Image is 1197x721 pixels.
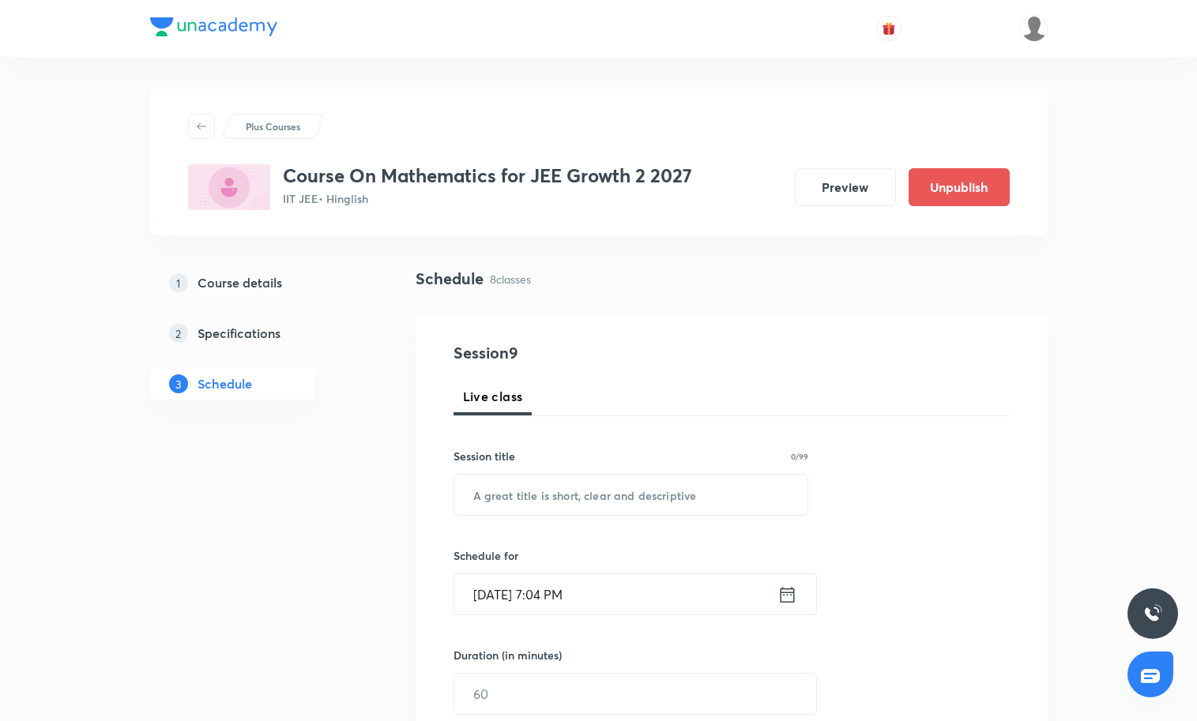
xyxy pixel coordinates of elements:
[150,17,277,40] a: Company Logo
[454,341,742,365] h4: Session 9
[198,374,252,393] h5: Schedule
[454,475,808,515] input: A great title is short, clear and descriptive
[1021,15,1048,42] img: Devendra Kumar
[454,448,515,464] h6: Session title
[169,324,188,343] p: 2
[795,168,896,206] button: Preview
[416,267,484,291] h4: Schedule
[169,273,188,292] p: 1
[490,271,531,287] p: 8 classes
[246,119,300,133] p: Plus Courses
[198,324,280,343] h5: Specifications
[454,547,809,564] h6: Schedule for
[876,16,902,41] button: avatar
[150,17,277,36] img: Company Logo
[150,267,365,299] a: 1Course details
[169,374,188,393] p: 3
[791,453,808,460] p: 0/99
[882,21,896,36] img: avatar
[150,317,365,349] a: 2Specifications
[454,674,816,714] input: 60
[1143,604,1162,623] img: ttu
[454,647,562,663] h6: Duration (in minutes)
[198,273,282,292] h5: Course details
[283,190,692,207] p: IIT JEE • Hinglish
[909,168,1010,206] button: Unpublish
[463,387,523,406] span: Live class
[188,164,270,210] img: 6D832373-6FCC-4CB1-ABC3-0C467436ADC0_plus.png
[283,164,692,187] h3: Course On Mathematics for JEE Growth 2 2027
